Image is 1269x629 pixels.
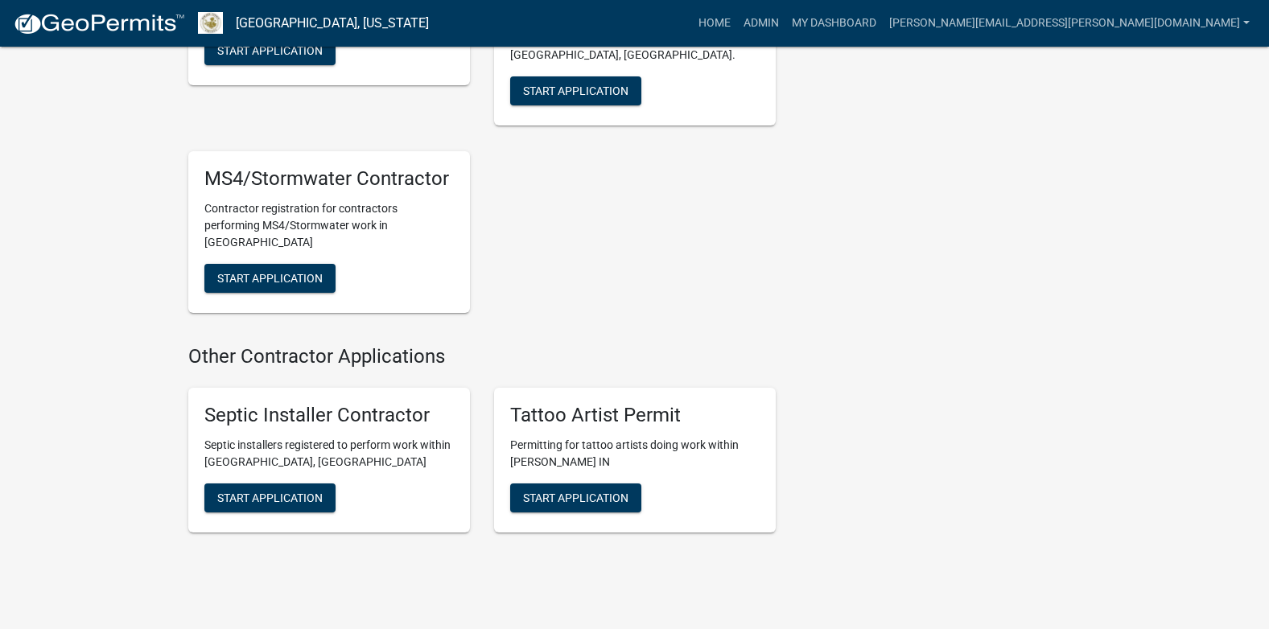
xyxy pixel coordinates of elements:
[523,491,628,504] span: Start Application
[883,8,1256,39] a: [PERSON_NAME][EMAIL_ADDRESS][PERSON_NAME][DOMAIN_NAME]
[510,483,641,512] button: Start Application
[204,36,336,65] button: Start Application
[236,10,429,37] a: [GEOGRAPHIC_DATA], [US_STATE]
[198,12,223,34] img: Howard County, Indiana
[188,345,776,368] h4: Other Contractor Applications
[737,8,785,39] a: Admin
[204,483,336,512] button: Start Application
[204,200,454,251] p: Contractor registration for contractors performing MS4/Stormwater work in [GEOGRAPHIC_DATA]
[785,8,883,39] a: My Dashboard
[217,491,323,504] span: Start Application
[523,84,628,97] span: Start Application
[692,8,737,39] a: Home
[204,404,454,427] h5: Septic Installer Contractor
[204,264,336,293] button: Start Application
[217,271,323,284] span: Start Application
[217,44,323,57] span: Start Application
[510,76,641,105] button: Start Application
[510,404,760,427] h5: Tattoo Artist Permit
[510,437,760,471] p: Permitting for tattoo artists doing work within [PERSON_NAME] IN
[204,167,454,191] h5: MS4/Stormwater Contractor
[204,437,454,471] p: Septic installers registered to perform work within [GEOGRAPHIC_DATA], [GEOGRAPHIC_DATA]
[188,345,776,545] wm-workflow-list-section: Other Contractor Applications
